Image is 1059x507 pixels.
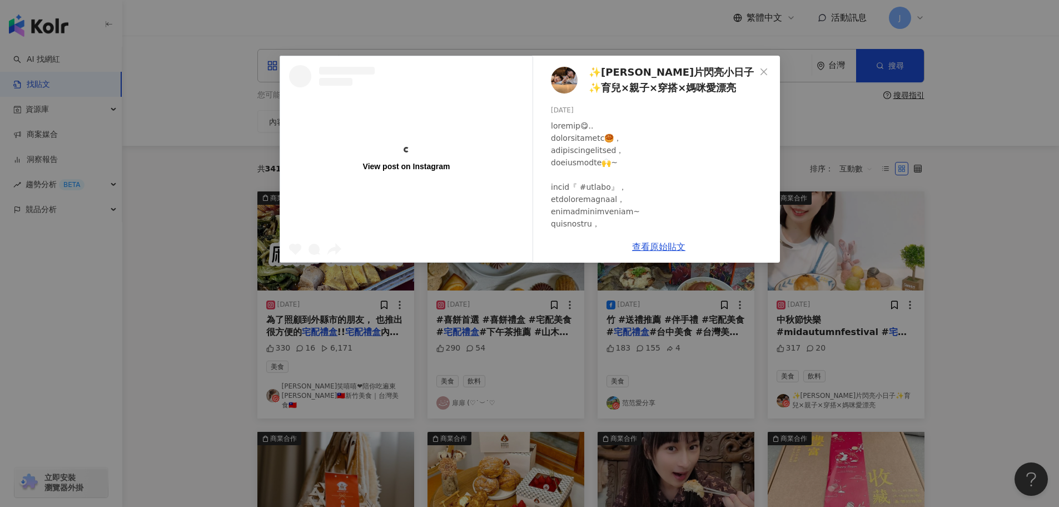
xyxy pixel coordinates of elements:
a: View post on Instagram [280,56,533,262]
button: Close [753,61,775,83]
span: close [759,67,768,76]
span: ✨[PERSON_NAME]片閃亮小日子✨育兒×親子×穿搭×媽咪愛漂亮 [589,65,755,96]
a: 查看原始貼文 [632,242,685,252]
div: View post on Instagram [362,161,450,171]
a: KOL Avatar✨[PERSON_NAME]片閃亮小日子✨育兒×親子×穿搭×媽咪愛漂亮 [551,65,755,96]
img: KOL Avatar [551,67,578,93]
div: [DATE] [551,105,771,116]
